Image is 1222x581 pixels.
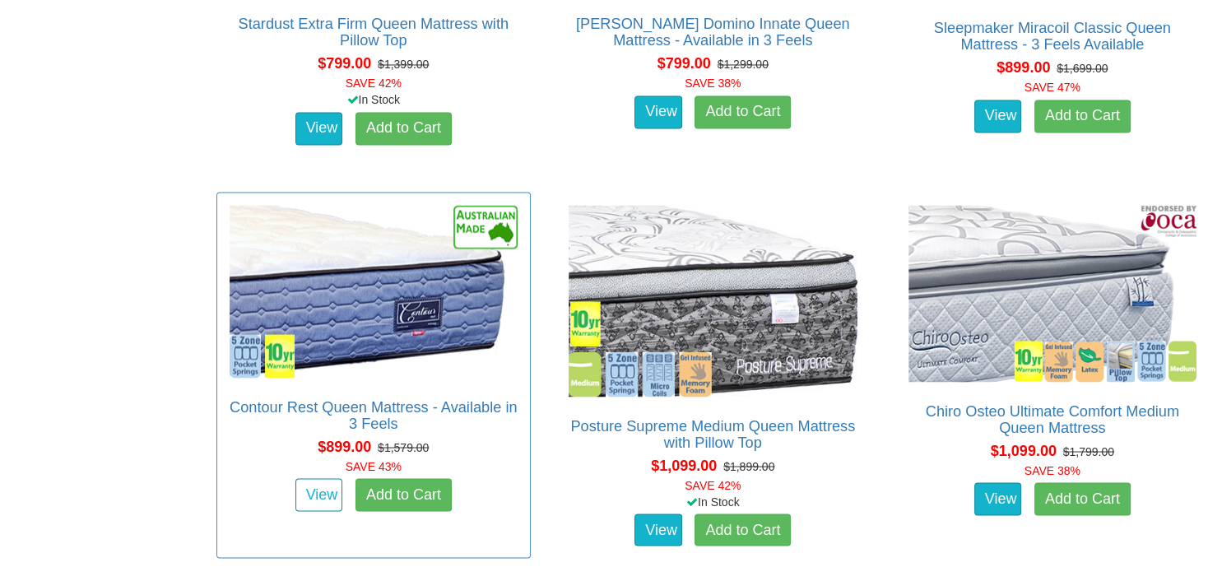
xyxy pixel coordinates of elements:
span: $799.00 [657,55,711,72]
a: Add to Cart [1034,482,1131,515]
a: Add to Cart [695,514,791,546]
span: $899.00 [318,438,371,454]
span: $899.00 [997,59,1050,76]
img: Chiro Osteo Ultimate Comfort Medium Queen Mattress [904,201,1201,386]
a: Add to Cart [695,95,791,128]
font: SAVE 38% [1025,463,1080,476]
img: Contour Rest Queen Mattress - Available in 3 Feels [225,201,522,382]
a: Add to Cart [355,112,452,145]
span: $1,099.00 [991,442,1057,458]
font: SAVE 42% [685,478,741,491]
a: View [634,514,682,546]
a: Contour Rest Queen Mattress - Available in 3 Feels [230,398,517,431]
a: Posture Supreme Medium Queen Mattress with Pillow Top [570,417,855,450]
font: SAVE 47% [1025,81,1080,94]
a: Sleepmaker Miracoil Classic Queen Mattress - 3 Feels Available [934,20,1171,53]
a: Chiro Osteo Ultimate Comfort Medium Queen Mattress [926,402,1179,435]
a: Add to Cart [1034,100,1131,132]
a: View [295,478,343,511]
a: [PERSON_NAME] Domino Innate Queen Mattress - Available in 3 Feels [576,16,850,49]
div: In Stock [213,91,535,108]
a: View [634,95,682,128]
a: Stardust Extra Firm Queen Mattress with Pillow Top [239,16,509,49]
del: $1,299.00 [718,58,769,71]
font: SAVE 43% [346,459,402,472]
del: $1,399.00 [378,58,429,71]
font: SAVE 42% [346,77,402,90]
a: View [295,112,343,145]
span: $799.00 [318,55,371,72]
a: View [974,100,1022,132]
a: View [974,482,1022,515]
del: $1,699.00 [1057,62,1108,75]
div: In Stock [552,493,874,509]
del: $1,899.00 [723,459,774,472]
del: $1,579.00 [378,440,429,453]
font: SAVE 38% [685,77,741,90]
img: Posture Supreme Medium Queen Mattress with Pillow Top [565,201,862,400]
a: Add to Cart [355,478,452,511]
del: $1,799.00 [1063,444,1114,458]
span: $1,099.00 [651,457,717,473]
